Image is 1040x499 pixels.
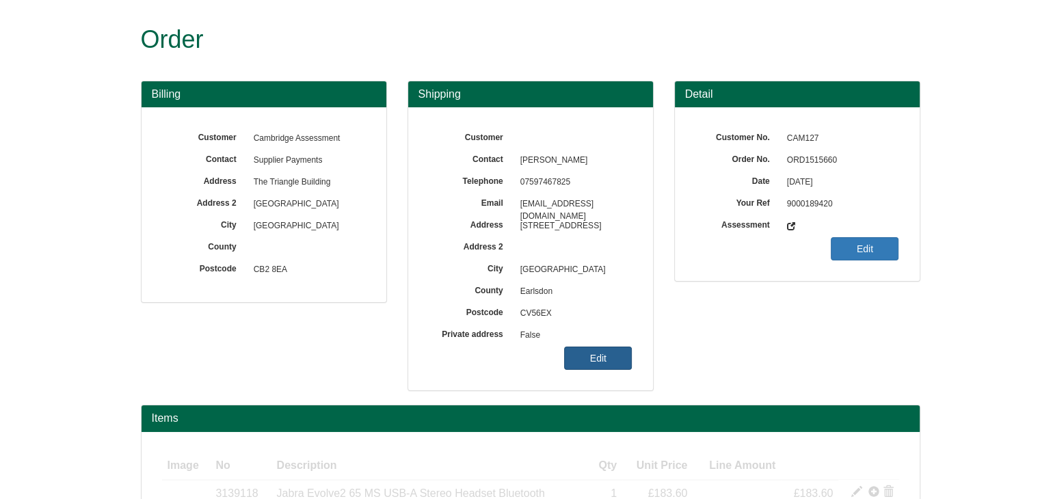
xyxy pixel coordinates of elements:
label: Telephone [429,172,514,187]
span: £183.60 [648,487,688,499]
label: Customer [429,128,514,144]
span: [EMAIL_ADDRESS][DOMAIN_NAME] [514,193,632,215]
label: City [162,215,247,231]
span: 1 [611,487,617,499]
span: [GEOGRAPHIC_DATA] [514,259,632,281]
label: Address 2 [162,193,247,209]
label: Postcode [429,303,514,319]
span: The Triangle Building [247,172,366,193]
label: Assessment [695,215,780,231]
label: Email [429,193,514,209]
span: [PERSON_NAME] [514,150,632,172]
span: Supplier Payments [247,150,366,172]
span: [GEOGRAPHIC_DATA] [247,215,366,237]
span: False [514,325,632,347]
label: Contact [162,150,247,165]
span: CB2 8EA [247,259,366,281]
label: Contact [429,150,514,165]
label: Customer [162,128,247,144]
th: Image [162,453,211,480]
label: Postcode [162,259,247,275]
label: City [429,259,514,275]
span: [GEOGRAPHIC_DATA] [247,193,366,215]
th: Qty [589,453,622,480]
label: County [429,281,514,297]
label: County [162,237,247,253]
h2: Items [152,412,909,424]
label: Address 2 [429,237,514,253]
span: ORD1515660 [780,150,899,172]
th: Description [271,453,589,480]
span: [DATE] [780,172,899,193]
label: Private address [429,325,514,340]
label: Order No. [695,150,780,165]
th: Unit Price [622,453,693,480]
label: Address [429,215,514,231]
a: Edit [831,237,898,260]
th: No [210,453,271,480]
label: Your Ref [695,193,780,209]
span: Cambridge Assessment [247,128,366,150]
span: 9000189420 [780,193,899,215]
h1: Order [141,26,869,53]
span: Earlsdon [514,281,632,303]
h3: Billing [152,88,376,100]
label: Address [162,172,247,187]
span: Jabra Evolve2 65 MS USB-A Stereo Headset Bluetooth [277,487,545,499]
h3: Detail [685,88,909,100]
a: Edit [564,347,632,370]
h3: Shipping [418,88,643,100]
span: £183.60 [794,487,834,499]
span: 07597467825 [514,172,632,193]
span: [STREET_ADDRESS] [514,215,632,237]
label: Customer No. [695,128,780,144]
label: Date [695,172,780,187]
th: Line Amount [693,453,781,480]
span: CV56EX [514,303,632,325]
span: CAM127 [780,128,899,150]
